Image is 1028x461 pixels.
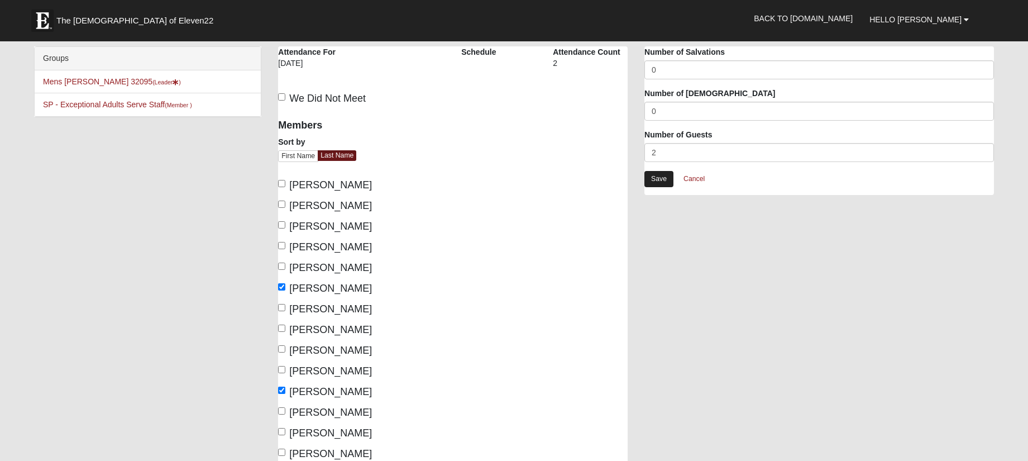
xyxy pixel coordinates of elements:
[278,180,285,187] input: [PERSON_NAME]
[318,150,356,161] a: Last Name
[278,325,285,332] input: [PERSON_NAME]
[31,9,54,32] img: Eleven22 logo
[278,428,285,435] input: [PERSON_NAME]
[289,407,372,418] span: [PERSON_NAME]
[35,47,261,70] div: Groups
[644,129,712,140] label: Number of Guests
[861,6,977,34] a: Hello [PERSON_NAME]
[278,387,285,394] input: [PERSON_NAME]
[26,4,249,32] a: The [DEMOGRAPHIC_DATA] of Eleven22
[165,102,192,108] small: (Member )
[676,170,712,188] a: Cancel
[43,100,192,109] a: SP - Exceptional Adults Serve Staff(Member )
[553,46,620,58] label: Attendance Count
[278,283,285,291] input: [PERSON_NAME]
[278,58,353,77] div: [DATE]
[644,46,725,58] label: Number of Salvations
[278,407,285,415] input: [PERSON_NAME]
[278,46,336,58] label: Attendance For
[289,262,372,273] span: [PERSON_NAME]
[289,324,372,335] span: [PERSON_NAME]
[278,136,305,148] label: Sort by
[289,303,372,315] span: [PERSON_NAME]
[278,263,285,270] input: [PERSON_NAME]
[289,241,372,253] span: [PERSON_NAME]
[278,201,285,208] input: [PERSON_NAME]
[289,345,372,356] span: [PERSON_NAME]
[289,200,372,211] span: [PERSON_NAME]
[278,366,285,373] input: [PERSON_NAME]
[289,221,372,232] span: [PERSON_NAME]
[289,93,366,104] span: We Did Not Meet
[278,120,444,132] h4: Members
[43,77,181,86] a: Mens [PERSON_NAME] 32095(Leader)
[278,242,285,249] input: [PERSON_NAME]
[278,93,285,101] input: We Did Not Meet
[289,427,372,439] span: [PERSON_NAME]
[869,15,962,24] span: Hello [PERSON_NAME]
[278,150,318,162] a: First Name
[152,79,181,85] small: (Leader )
[278,345,285,353] input: [PERSON_NAME]
[289,283,372,294] span: [PERSON_NAME]
[289,365,372,377] span: [PERSON_NAME]
[553,58,628,77] div: 2
[56,15,213,26] span: The [DEMOGRAPHIC_DATA] of Eleven22
[278,304,285,311] input: [PERSON_NAME]
[745,4,861,32] a: Back to [DOMAIN_NAME]
[644,171,673,187] a: Save
[289,386,372,397] span: [PERSON_NAME]
[278,221,285,229] input: [PERSON_NAME]
[289,179,372,191] span: [PERSON_NAME]
[644,88,775,99] label: Number of [DEMOGRAPHIC_DATA]
[461,46,496,58] label: Schedule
